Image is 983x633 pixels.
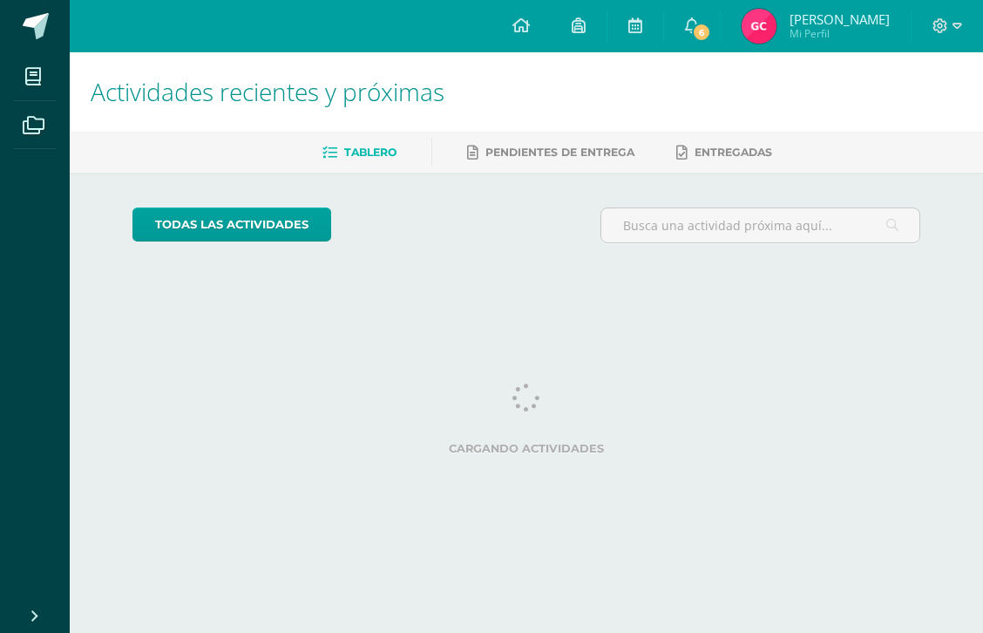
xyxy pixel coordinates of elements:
input: Busca una actividad próxima aquí... [601,208,920,242]
a: Entregadas [676,139,772,167]
img: fa6a777a8f381dc3abc4a31d7e673daf.png [742,9,776,44]
span: [PERSON_NAME] [790,10,890,28]
a: Tablero [322,139,397,167]
a: Pendientes de entrega [467,139,634,167]
a: todas las Actividades [132,208,331,242]
span: 6 [692,23,711,42]
span: Tablero [344,146,397,159]
span: Pendientes de entrega [485,146,634,159]
span: Mi Perfil [790,26,890,41]
label: Cargando actividades [132,442,921,455]
span: Actividades recientes y próximas [91,75,444,108]
span: Entregadas [695,146,772,159]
